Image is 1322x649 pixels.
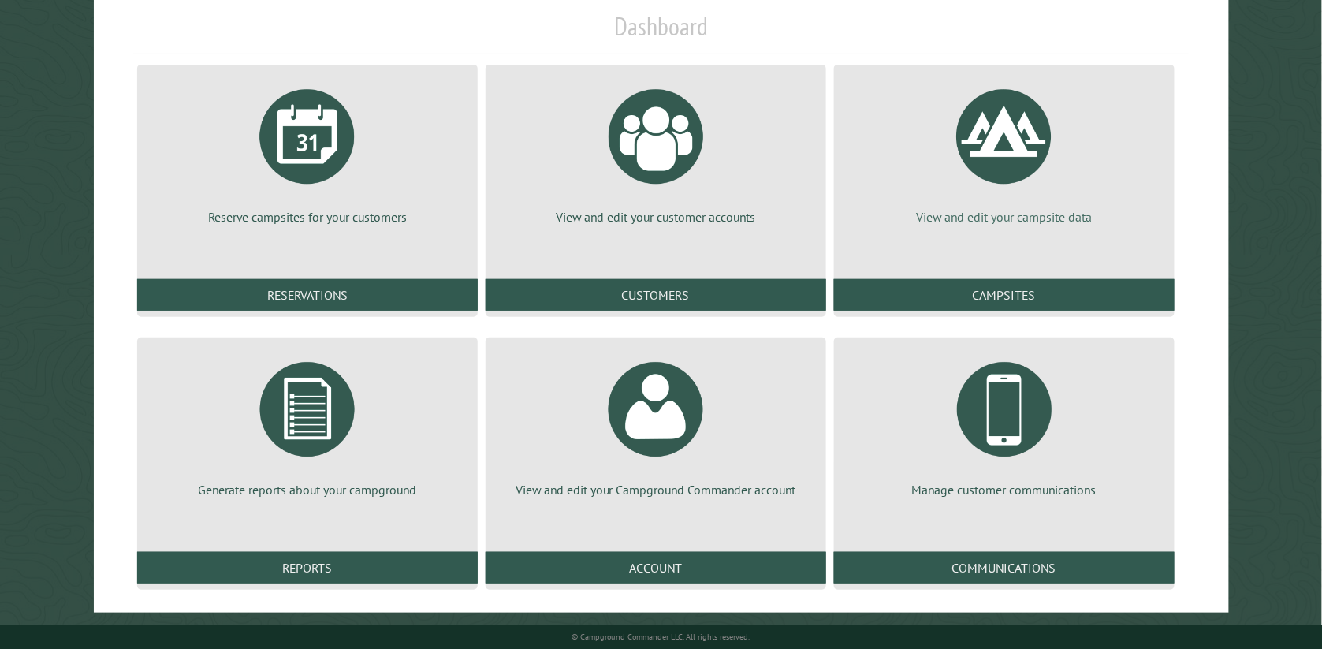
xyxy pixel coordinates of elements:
[156,350,459,498] a: Generate reports about your campground
[853,208,1156,226] p: View and edit your campsite data
[156,77,459,226] a: Reserve campsites for your customers
[834,552,1175,584] a: Communications
[137,279,478,311] a: Reservations
[505,350,807,498] a: View and edit your Campground Commander account
[156,208,459,226] p: Reserve campsites for your customers
[505,208,807,226] p: View and edit your customer accounts
[137,552,478,584] a: Reports
[156,481,459,498] p: Generate reports about your campground
[486,279,826,311] a: Customers
[834,279,1175,311] a: Campsites
[853,481,1156,498] p: Manage customer communications
[133,11,1189,54] h1: Dashboard
[486,552,826,584] a: Account
[572,632,750,642] small: © Campground Commander LLC. All rights reserved.
[853,350,1156,498] a: Manage customer communications
[505,481,807,498] p: View and edit your Campground Commander account
[853,77,1156,226] a: View and edit your campsite data
[505,77,807,226] a: View and edit your customer accounts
